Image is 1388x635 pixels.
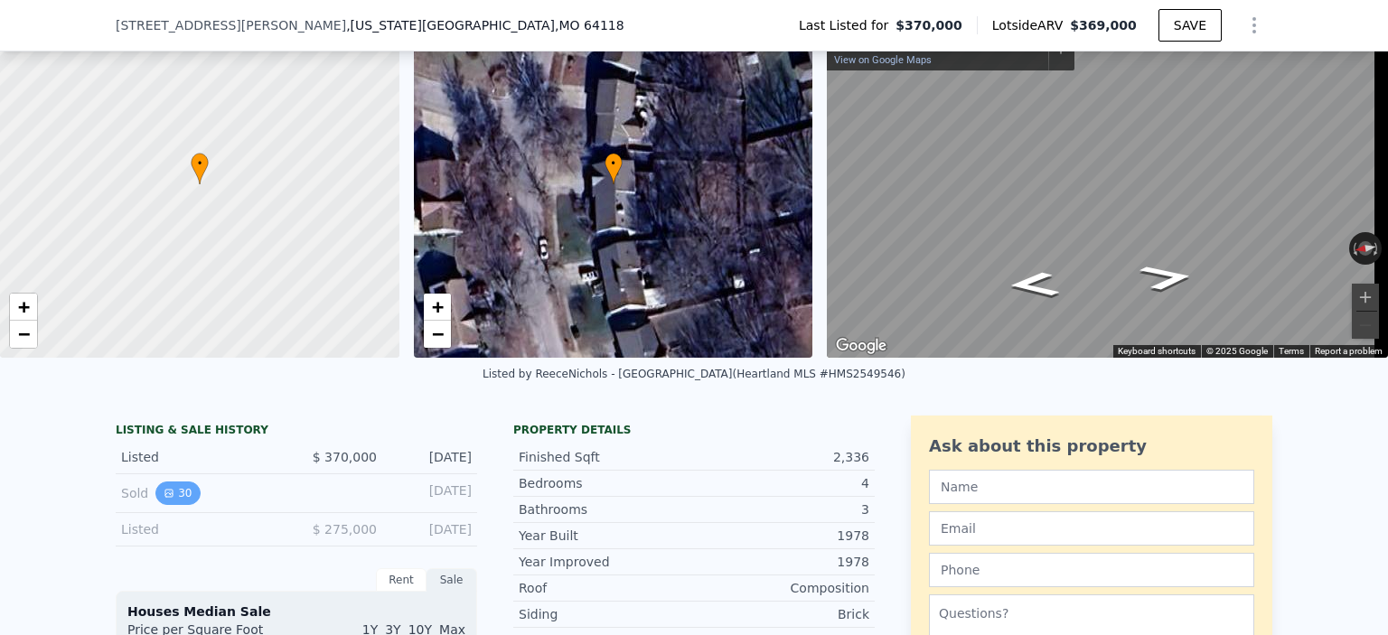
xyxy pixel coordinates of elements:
[605,155,623,172] span: •
[519,448,694,466] div: Finished Sqft
[1236,7,1272,43] button: Show Options
[694,553,869,571] div: 1978
[694,579,869,597] div: Composition
[313,450,377,464] span: $ 370,000
[929,511,1254,546] input: Email
[929,434,1254,459] div: Ask about this property
[18,322,30,345] span: −
[1373,232,1383,265] button: Rotate clockwise
[191,153,209,184] div: •
[1352,312,1379,339] button: Zoom out
[605,153,623,184] div: •
[831,334,891,358] img: Google
[929,470,1254,504] input: Name
[1352,284,1379,311] button: Zoom in
[799,16,896,34] span: Last Listed for
[10,294,37,321] a: Zoom in
[483,368,905,380] div: Listed by ReeceNichols - [GEOGRAPHIC_DATA] (Heartland MLS #HMS2549546)
[116,423,477,441] div: LISTING & SALE HISTORY
[121,481,282,505] div: Sold
[1315,346,1383,356] a: Report a problem
[831,334,891,358] a: Open this area in Google Maps (opens a new window)
[121,520,282,538] div: Listed
[1348,239,1383,258] button: Reset the view
[376,568,427,592] div: Rent
[18,295,30,318] span: +
[827,11,1388,358] div: Street View
[391,448,472,466] div: [DATE]
[896,16,962,34] span: $370,000
[1118,345,1196,358] button: Keyboard shortcuts
[431,322,443,345] span: −
[391,481,472,505] div: [DATE]
[694,527,869,545] div: 1978
[127,602,465,621] div: Houses Median Sale
[424,321,451,348] a: Zoom out
[519,527,694,545] div: Year Built
[155,481,200,505] button: View historical data
[1158,9,1222,42] button: SAVE
[986,266,1081,303] path: Go North, N Tracy Ave
[513,423,875,437] div: Property details
[519,579,694,597] div: Roof
[313,522,377,537] span: $ 275,000
[519,474,694,492] div: Bedrooms
[116,16,346,34] span: [STREET_ADDRESS][PERSON_NAME]
[992,16,1070,34] span: Lotside ARV
[827,11,1388,358] div: Map
[427,568,477,592] div: Sale
[346,16,624,34] span: , [US_STATE][GEOGRAPHIC_DATA]
[424,294,451,321] a: Zoom in
[694,605,869,623] div: Brick
[10,321,37,348] a: Zoom out
[929,553,1254,587] input: Phone
[519,605,694,623] div: Siding
[834,54,932,66] a: View on Google Maps
[694,474,869,492] div: 4
[1206,346,1268,356] span: © 2025 Google
[121,448,282,466] div: Listed
[519,553,694,571] div: Year Improved
[694,448,869,466] div: 2,336
[191,155,209,172] span: •
[431,295,443,318] span: +
[1349,232,1359,265] button: Rotate counterclockwise
[694,500,869,518] div: 3
[555,18,624,33] span: , MO 64118
[1070,18,1137,33] span: $369,000
[391,520,472,538] div: [DATE]
[1117,258,1218,297] path: Go South, N Tracy Ave
[519,500,694,518] div: Bathrooms
[1279,346,1304,356] a: Terms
